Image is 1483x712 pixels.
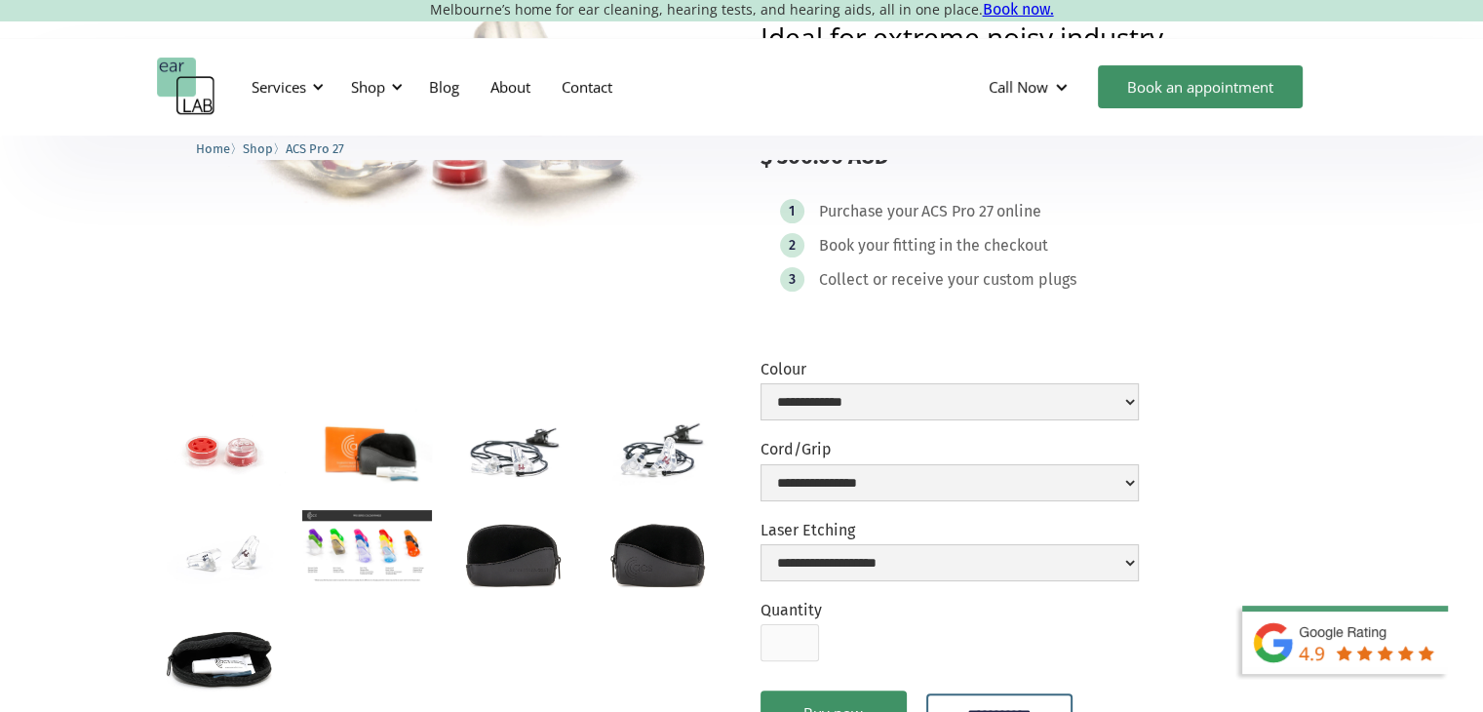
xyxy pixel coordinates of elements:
[243,141,273,156] span: Shop
[1098,65,1303,108] a: Book an appointment
[157,408,287,494] a: open lightbox
[339,58,409,116] div: Shop
[996,202,1041,221] div: online
[593,510,722,596] a: open lightbox
[761,521,1139,539] label: Laser Etching
[819,236,1048,256] div: Book your fitting in the checkout
[761,23,1327,78] h2: Ideal for extreme noisy industry environments and motor-sports
[243,138,273,157] a: Shop
[789,204,795,218] div: 1
[921,202,994,221] div: ACS Pro 27
[196,138,230,157] a: Home
[302,510,432,583] a: open lightbox
[761,360,1139,378] label: Colour
[761,601,822,619] label: Quantity
[413,59,475,115] a: Blog
[789,272,796,287] div: 3
[351,77,385,97] div: Shop
[302,408,432,494] a: open lightbox
[973,58,1088,116] div: Call Now
[196,138,243,159] li: 〉
[448,408,577,494] a: open lightbox
[157,58,215,116] a: home
[286,138,344,157] a: ACS Pro 27
[819,202,918,221] div: Purchase your
[196,141,230,156] span: Home
[761,440,1139,458] label: Cord/Grip
[475,59,546,115] a: About
[286,141,344,156] span: ACS Pro 27
[243,138,286,159] li: 〉
[546,59,628,115] a: Contact
[157,510,287,596] a: open lightbox
[819,270,1076,290] div: Collect or receive your custom plugs
[989,77,1048,97] div: Call Now
[240,58,330,116] div: Services
[448,510,577,596] a: open lightbox
[789,238,796,253] div: 2
[593,408,722,494] a: open lightbox
[252,77,306,97] div: Services
[157,612,287,697] a: open lightbox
